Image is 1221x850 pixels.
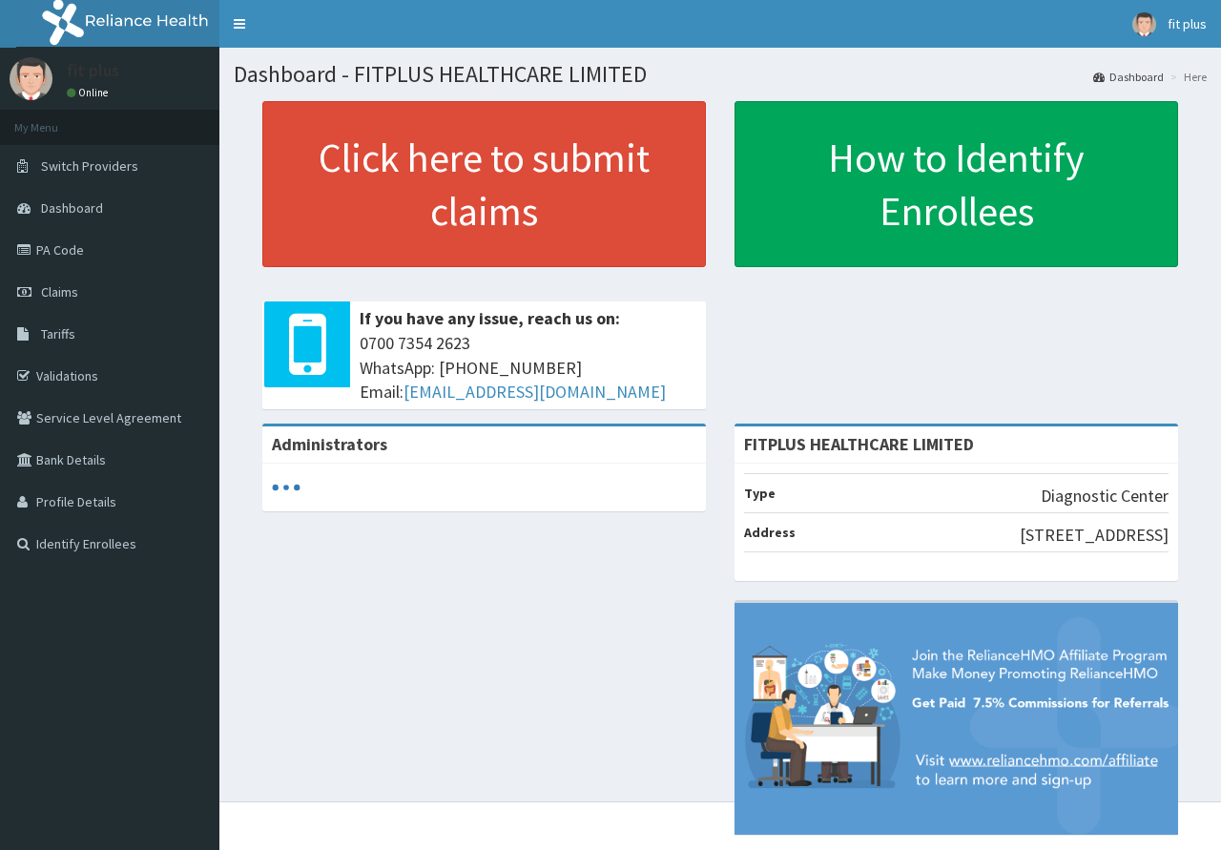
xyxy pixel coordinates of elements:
[1132,12,1156,36] img: User Image
[67,62,119,79] p: fit plus
[272,473,300,502] svg: audio-loading
[10,57,52,100] img: User Image
[41,199,103,217] span: Dashboard
[41,157,138,175] span: Switch Providers
[41,283,78,301] span: Claims
[735,603,1178,835] img: provider-team-banner.png
[262,101,706,267] a: Click here to submit claims
[1093,69,1164,85] a: Dashboard
[735,101,1178,267] a: How to Identify Enrollees
[744,485,776,502] b: Type
[67,86,113,99] a: Online
[360,307,620,329] b: If you have any issue, reach us on:
[744,524,796,541] b: Address
[404,381,666,403] a: [EMAIL_ADDRESS][DOMAIN_NAME]
[234,62,1207,87] h1: Dashboard - FITPLUS HEALTHCARE LIMITED
[360,331,696,404] span: 0700 7354 2623 WhatsApp: [PHONE_NUMBER] Email:
[1166,69,1207,85] li: Here
[744,433,974,455] strong: FITPLUS HEALTHCARE LIMITED
[1020,523,1169,548] p: [STREET_ADDRESS]
[41,325,75,342] span: Tariffs
[1168,15,1207,32] span: fit plus
[272,433,387,455] b: Administrators
[1041,484,1169,508] p: Diagnostic Center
